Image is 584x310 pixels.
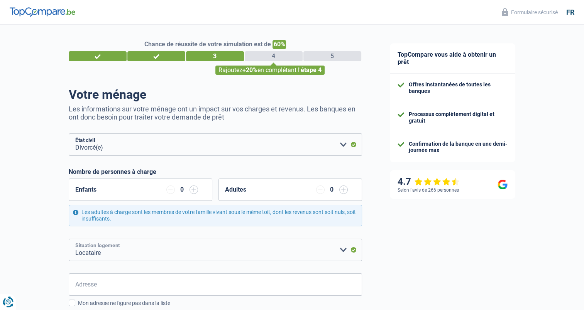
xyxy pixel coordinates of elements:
[127,51,185,61] div: 2
[398,176,460,187] div: 4.7
[566,8,574,17] div: fr
[409,141,508,154] div: Confirmation de la banque en une demi-journée max
[179,187,186,193] div: 0
[225,187,246,193] label: Adultes
[242,66,257,74] span: +20%
[390,43,515,74] div: TopCompare vous aide à obtenir un prêt
[301,66,322,74] span: étape 4
[69,105,362,121] p: Les informations sur votre ménage ont un impact sur vos charges et revenus. Les banques en ont do...
[78,299,362,307] div: Mon adresse ne figure pas dans la liste
[10,7,75,17] img: TopCompare Logo
[409,81,508,94] div: Offres instantanées de toutes les banques
[409,111,508,124] div: Processus complètement digital et gratuit
[303,51,361,61] div: 5
[69,87,362,102] h1: Votre ménage
[186,51,244,61] div: 3
[273,40,286,49] span: 60%
[75,187,96,193] label: Enfants
[497,6,562,19] button: Formulaire sécurisé
[69,205,362,226] div: Les adultes à charge sont les membres de votre famille vivant sous le même toit, dont les revenus...
[69,51,127,61] div: 1
[69,273,362,296] input: Sélectionnez votre adresse dans la barre de recherche
[215,66,325,75] div: Rajoutez en complétant l'
[328,187,335,193] div: 0
[398,187,459,193] div: Selon l’avis de 266 personnes
[144,40,271,48] span: Chance de réussite de votre simulation est de
[69,168,156,175] label: Nombre de personnes à charge
[245,51,303,61] div: 4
